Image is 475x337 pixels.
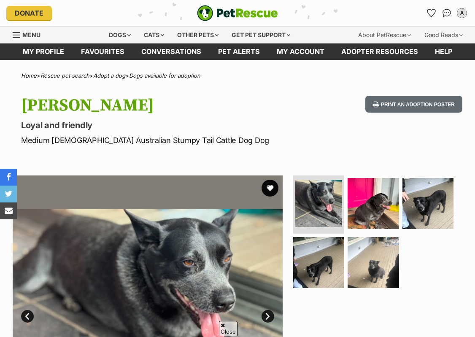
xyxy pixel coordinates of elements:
[133,43,210,60] a: conversations
[443,9,451,17] img: chat-41dd97257d64d25036548639549fe6c8038ab92f7586957e7f3b1b290dea8141.svg
[418,27,469,43] div: Good Reads
[348,237,399,288] img: Photo of Bowie
[171,27,224,43] div: Other pets
[129,72,200,79] a: Dogs available for adoption
[73,43,133,60] a: Favourites
[21,119,291,131] p: Loyal and friendly
[262,180,278,197] button: favourite
[455,6,469,20] button: My account
[6,6,52,20] a: Donate
[13,27,46,42] a: Menu
[21,310,34,323] a: Prev
[14,43,73,60] a: My profile
[197,5,278,21] img: logo-e224e6f780fb5917bec1dbf3a21bbac754714ae5b6737aabdf751b685950b380.svg
[138,27,170,43] div: Cats
[210,43,268,60] a: Pet alerts
[21,72,37,79] a: Home
[226,27,296,43] div: Get pet support
[365,96,462,113] button: Print an adoption poster
[21,135,291,146] p: Medium [DEMOGRAPHIC_DATA] Australian Stumpy Tail Cattle Dog Dog
[333,43,426,60] a: Adopter resources
[262,310,274,323] a: Next
[295,180,343,227] img: Photo of Bowie
[426,43,461,60] a: Help
[40,72,89,79] a: Rescue pet search
[268,43,333,60] a: My account
[93,72,125,79] a: Adopt a dog
[402,178,454,229] img: Photo of Bowie
[21,96,291,115] h1: [PERSON_NAME]
[219,321,237,336] span: Close
[425,6,469,20] ul: Account quick links
[293,237,345,288] img: Photo of Bowie
[103,27,137,43] div: Dogs
[458,9,466,17] div: A
[440,6,453,20] a: Conversations
[22,31,40,38] span: Menu
[348,178,399,229] img: Photo of Bowie
[197,5,278,21] a: PetRescue
[425,6,438,20] a: Favourites
[352,27,417,43] div: About PetRescue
